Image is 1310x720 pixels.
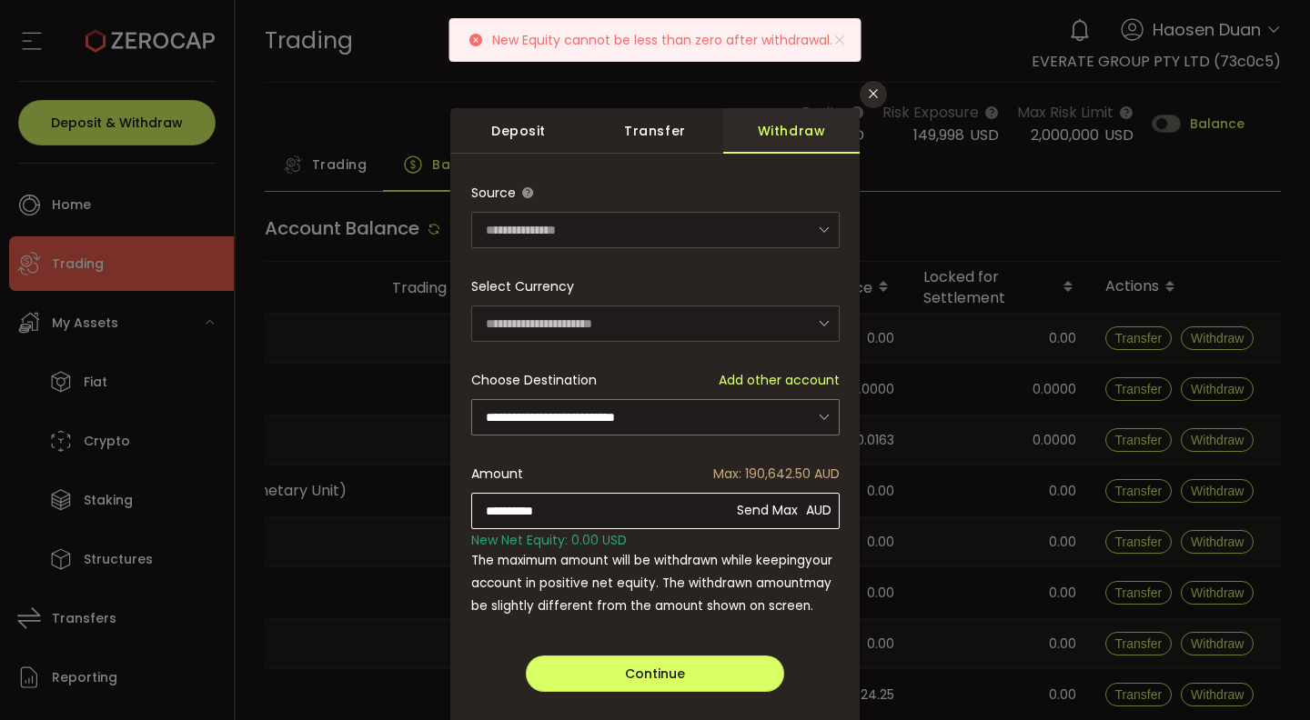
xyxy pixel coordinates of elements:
[492,34,847,46] p: New Equity cannot be less than zero after withdrawal.
[625,665,685,683] span: Continue
[713,455,840,492] span: Max: 190,642.50 AUD
[471,552,805,569] span: The maximum amount will be withdrawn while keeping
[471,552,832,592] span: your account in positive net equity. The withdrawn amount
[806,501,831,519] span: AUD
[471,175,516,211] span: Source
[734,492,801,528] span: Send Max
[471,277,574,295] label: Select Currency
[719,362,840,398] span: Add other account
[526,655,784,692] button: Continue
[1093,524,1310,720] iframe: Chat Widget
[471,531,627,549] span: New Net Equity: 0.00 USD
[471,575,831,615] span: may be slightly different from the amount shown on screen.
[471,362,597,398] span: Choose Destination
[471,455,523,492] span: Amount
